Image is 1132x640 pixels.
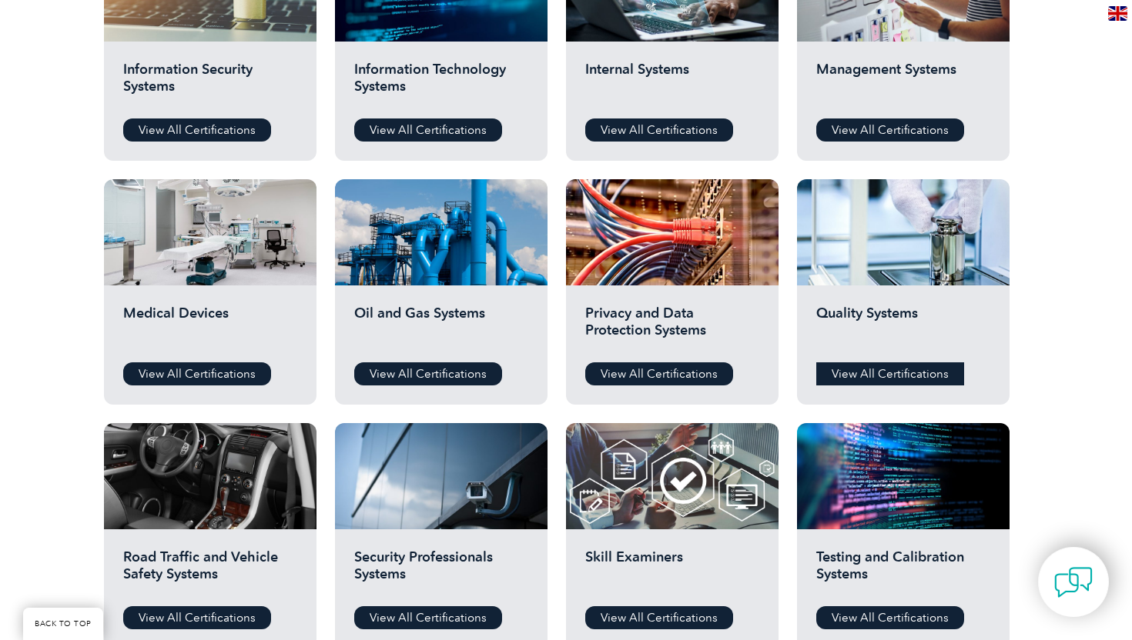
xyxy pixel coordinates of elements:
a: View All Certifications [354,606,502,629]
a: View All Certifications [816,118,964,142]
a: View All Certifications [354,362,502,385]
h2: Road Traffic and Vehicle Safety Systems [123,548,297,595]
h2: Testing and Calibration Systems [816,548,990,595]
a: View All Certifications [816,606,964,629]
a: View All Certifications [123,606,271,629]
h2: Information Security Systems [123,61,297,107]
a: View All Certifications [585,118,733,142]
h2: Privacy and Data Protection Systems [585,305,759,351]
a: View All Certifications [585,362,733,385]
a: BACK TO TOP [23,608,103,640]
h2: Management Systems [816,61,990,107]
a: View All Certifications [585,606,733,629]
h2: Internal Systems [585,61,759,107]
h2: Medical Devices [123,305,297,351]
h2: Information Technology Systems [354,61,528,107]
a: View All Certifications [816,362,964,385]
a: View All Certifications [123,362,271,385]
img: en [1108,6,1127,21]
h2: Security Professionals Systems [354,548,528,595]
h2: Oil and Gas Systems [354,305,528,351]
h2: Skill Examiners [585,548,759,595]
img: contact-chat.png [1054,563,1093,602]
h2: Quality Systems [816,305,990,351]
a: View All Certifications [354,118,502,142]
a: View All Certifications [123,118,271,142]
